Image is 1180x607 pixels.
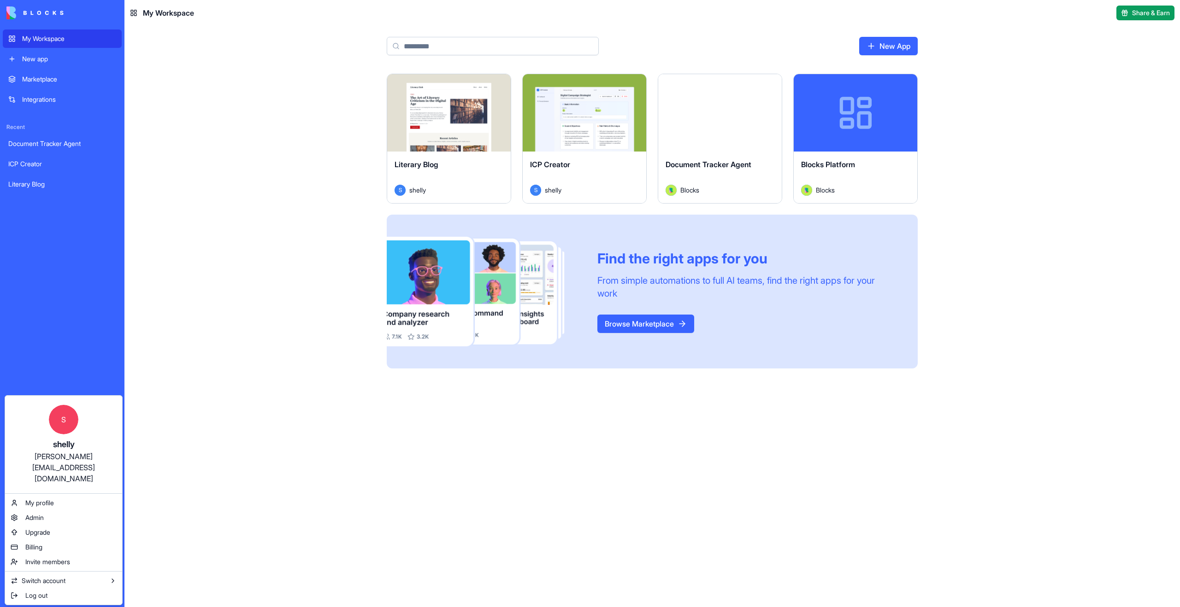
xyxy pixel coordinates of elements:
[7,540,120,554] a: Billing
[7,397,120,491] a: Sshelly[PERSON_NAME][EMAIL_ADDRESS][DOMAIN_NAME]
[25,528,50,537] span: Upgrade
[25,557,70,566] span: Invite members
[25,591,47,600] span: Log out
[25,543,42,552] span: Billing
[49,405,78,434] span: S
[8,159,116,169] div: ICP Creator
[7,554,120,569] a: Invite members
[14,438,113,451] div: shelly
[25,513,44,522] span: Admin
[8,139,116,148] div: Document Tracker Agent
[8,180,116,189] div: Literary Blog
[7,496,120,510] a: My profile
[3,123,122,131] span: Recent
[7,510,120,525] a: Admin
[14,451,113,484] div: [PERSON_NAME][EMAIL_ADDRESS][DOMAIN_NAME]
[7,525,120,540] a: Upgrade
[22,576,65,585] span: Switch account
[25,498,54,508] span: My profile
